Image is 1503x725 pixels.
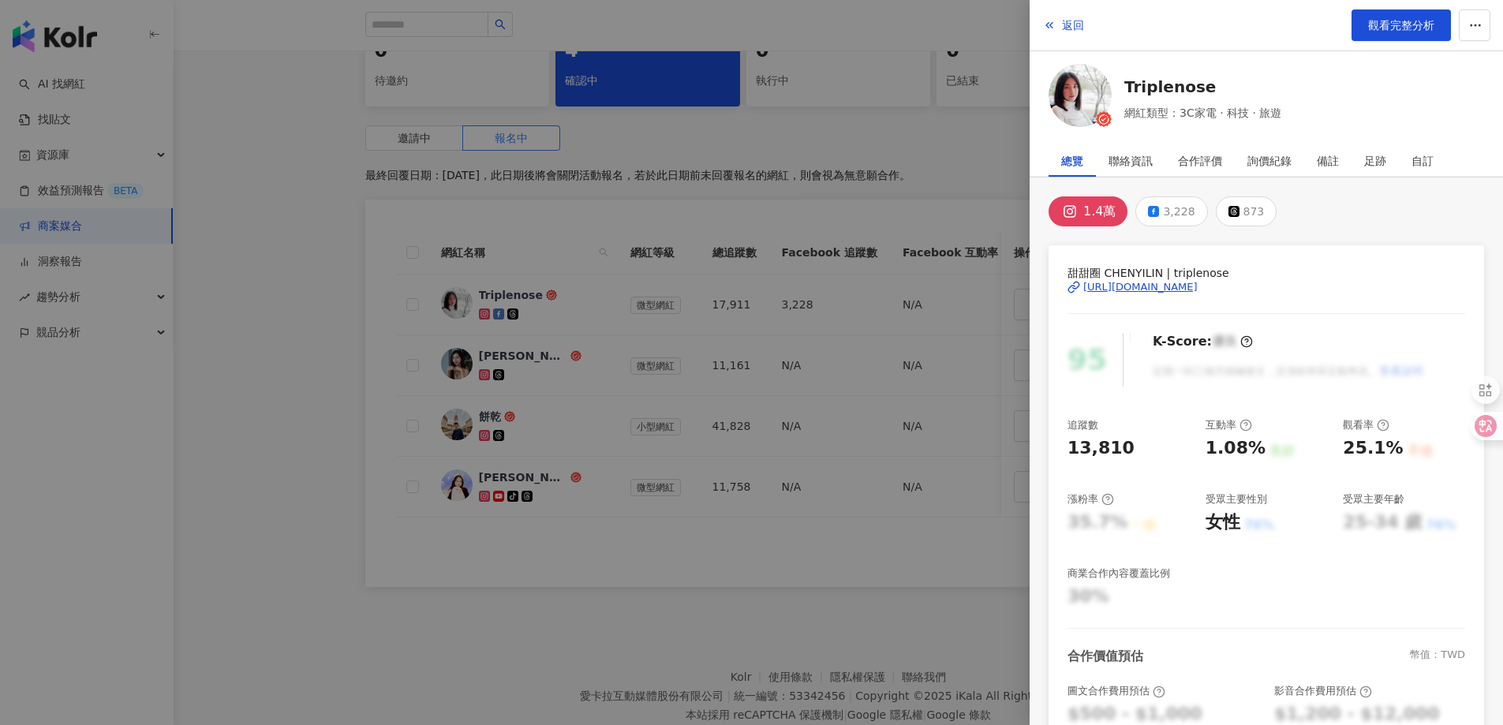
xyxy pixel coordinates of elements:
span: 觀看完整分析 [1368,19,1434,32]
div: 合作價值預估 [1067,648,1143,665]
div: 漲粉率 [1067,492,1114,506]
button: 1.4萬 [1049,196,1127,226]
div: 追蹤數 [1067,418,1098,432]
a: 觀看完整分析 [1352,9,1451,41]
span: 網紅類型：3C家電 · 科技 · 旅遊 [1124,104,1281,121]
div: 足跡 [1364,145,1386,177]
div: 商業合作內容覆蓋比例 [1067,566,1170,581]
div: 合作評價 [1178,145,1222,177]
span: 返回 [1062,19,1084,32]
a: Triplenose [1124,76,1281,98]
div: 13,810 [1067,436,1135,461]
div: 受眾主要性別 [1206,492,1267,506]
div: 備註 [1317,145,1339,177]
div: 影音合作費用預估 [1274,684,1372,698]
div: 受眾主要年齡 [1343,492,1404,506]
div: [URL][DOMAIN_NAME] [1083,280,1198,294]
div: 幣值：TWD [1410,648,1465,665]
a: KOL Avatar [1049,64,1112,133]
div: 詢價紀錄 [1247,145,1292,177]
div: 觀看率 [1343,418,1389,432]
div: 女性 [1206,510,1240,535]
a: [URL][DOMAIN_NAME] [1067,280,1465,294]
div: 25.1% [1343,436,1403,461]
div: 圖文合作費用預估 [1067,684,1165,698]
div: 1.08% [1206,436,1266,461]
div: 1.4萬 [1083,200,1116,222]
div: 互動率 [1206,418,1252,432]
img: KOL Avatar [1049,64,1112,127]
div: 3,228 [1163,200,1195,222]
div: 自訂 [1411,145,1434,177]
button: 返回 [1042,9,1085,41]
button: 873 [1216,196,1277,226]
div: K-Score : [1153,333,1253,350]
button: 3,228 [1135,196,1207,226]
div: 總覽 [1061,145,1083,177]
div: 873 [1243,200,1265,222]
span: 甜甜圈 CHENYILIN | triplenose [1067,264,1465,282]
div: 聯絡資訊 [1109,145,1153,177]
